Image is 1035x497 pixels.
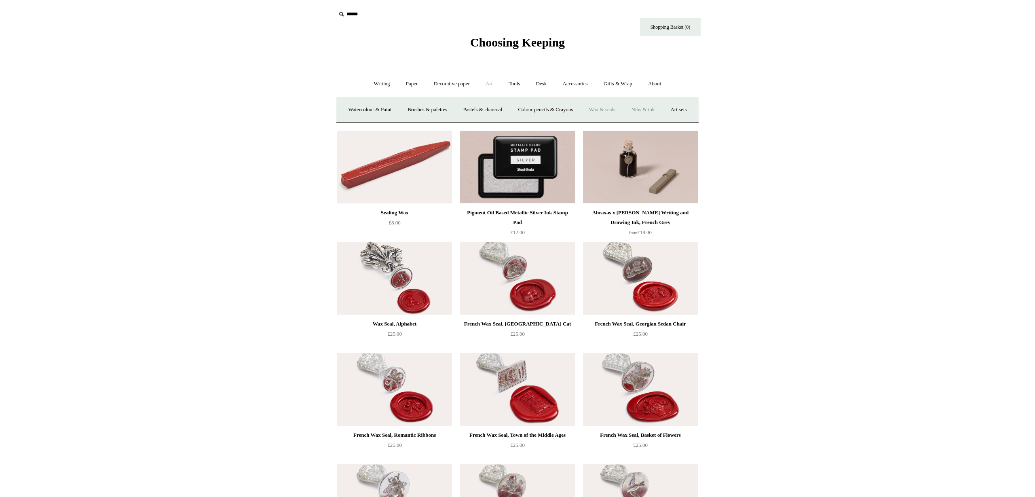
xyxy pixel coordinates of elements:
div: French Wax Seal, [GEOGRAPHIC_DATA] Cat [462,319,573,329]
a: Colour pencils & Crayons [511,99,580,121]
a: French Wax Seal, Georgian Sedan Chair French Wax Seal, Georgian Sedan Chair [583,242,698,315]
span: Choosing Keeping [470,36,565,49]
img: French Wax Seal, Basket of Flowers [583,353,698,426]
a: Choosing Keeping [470,42,565,48]
img: Abraxas x Steve Harrison Writing and Drawing Ink, French Grey [583,131,698,203]
img: Wax Seal, Alphabet [337,242,452,315]
span: £25.00 [387,442,402,448]
img: French Wax Seal, Town of the Middle Ages [460,353,575,426]
a: French Wax Seal, Cheshire Cat French Wax Seal, Cheshire Cat [460,242,575,315]
a: French Wax Seal, Basket of Flowers £25.00 [583,430,698,463]
a: Writing [367,73,397,95]
a: Brushes & palettes [400,99,454,121]
a: French Wax Seal, Basket of Flowers French Wax Seal, Basket of Flowers [583,353,698,426]
div: Abraxas x [PERSON_NAME] Writing and Drawing Ink, French Grey [585,208,696,227]
a: Art sets [663,99,694,121]
a: Pigment Oil Based Metallic Silver Ink Stamp Pad Pigment Oil Based Metallic Silver Ink Stamp Pad [460,131,575,203]
img: Sealing Wax [337,131,452,203]
div: Sealing Wax [339,208,450,218]
a: Tools [501,73,528,95]
div: French Wax Seal, Romantic Ribbons [339,430,450,440]
img: French Wax Seal, Georgian Sedan Chair [583,242,698,315]
a: Wax & seals [582,99,623,121]
a: Paper [399,73,425,95]
span: £25.00 [633,442,648,448]
a: Gifts & Wrap [596,73,640,95]
a: French Wax Seal, Georgian Sedan Chair £25.00 [583,319,698,352]
a: Sealing Wax £8.00 [337,208,452,241]
a: French Wax Seal, Town of the Middle Ages French Wax Seal, Town of the Middle Ages [460,353,575,426]
span: £25.00 [510,442,525,448]
a: Wax Seal, Alphabet £25.00 [337,319,452,352]
span: £25.00 [387,331,402,337]
img: Pigment Oil Based Metallic Silver Ink Stamp Pad [460,131,575,203]
a: About [641,73,669,95]
a: Abraxas x [PERSON_NAME] Writing and Drawing Ink, French Grey from£18.00 [583,208,698,241]
a: Shopping Basket (0) [640,18,701,36]
a: French Wax Seal, Romantic Ribbons £25.00 [337,430,452,463]
a: Wax Seal, Alphabet Wax Seal, Alphabet [337,242,452,315]
img: French Wax Seal, Cheshire Cat [460,242,575,315]
span: £12.00 [510,229,525,235]
a: Abraxas x Steve Harrison Writing and Drawing Ink, French Grey Abraxas x Steve Harrison Writing an... [583,131,698,203]
a: Pigment Oil Based Metallic Silver Ink Stamp Pad £12.00 [460,208,575,241]
span: £25.00 [510,331,525,337]
span: from [629,231,637,235]
img: French Wax Seal, Romantic Ribbons [337,353,452,426]
a: French Wax Seal, Romantic Ribbons French Wax Seal, Romantic Ribbons [337,353,452,426]
a: Art [478,73,500,95]
span: £25.00 [633,331,648,337]
div: French Wax Seal, Town of the Middle Ages [462,430,573,440]
a: French Wax Seal, Town of the Middle Ages £25.00 [460,430,575,463]
a: French Wax Seal, [GEOGRAPHIC_DATA] Cat £25.00 [460,319,575,352]
a: Decorative paper [427,73,477,95]
div: Pigment Oil Based Metallic Silver Ink Stamp Pad [462,208,573,227]
div: French Wax Seal, Basket of Flowers [585,430,696,440]
span: £8.00 [389,220,400,226]
div: Wax Seal, Alphabet [339,319,450,329]
a: Watercolour & Paint [341,99,399,121]
div: French Wax Seal, Georgian Sedan Chair [585,319,696,329]
a: Pastels & charcoal [456,99,509,121]
span: £18.00 [629,229,652,235]
a: Nibs & ink [624,99,662,121]
a: Sealing Wax Sealing Wax [337,131,452,203]
a: Desk [529,73,554,95]
a: Accessories [556,73,595,95]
